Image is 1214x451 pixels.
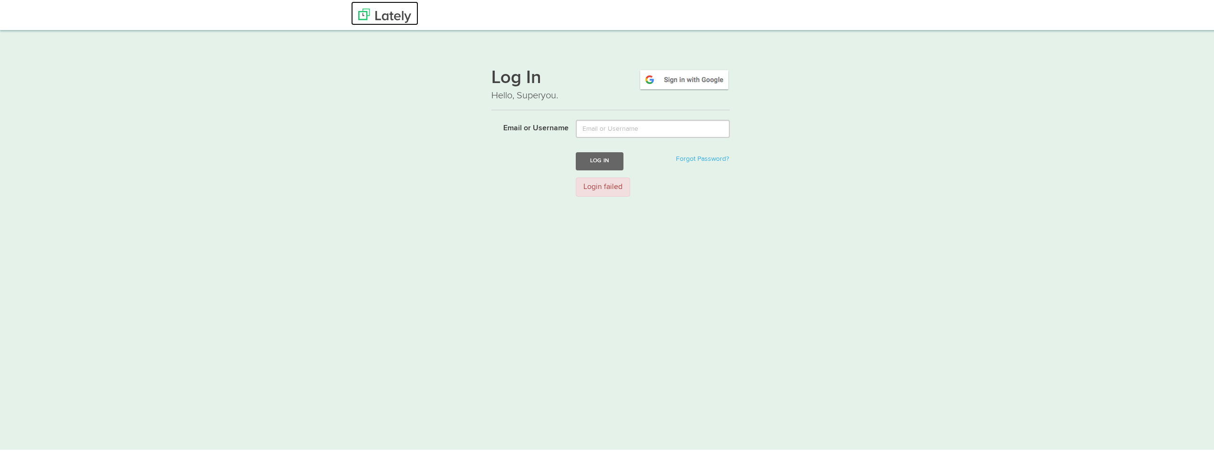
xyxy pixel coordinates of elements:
img: google-signin.png [639,67,730,89]
h1: Log In [491,67,730,87]
button: Log In [576,151,623,168]
label: Email or Username [484,118,569,133]
img: Lately [358,7,411,21]
input: Email or Username [576,118,730,136]
div: Login failed [576,176,630,196]
p: Hello, Superyou. [491,87,730,101]
a: Forgot Password? [676,154,729,161]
